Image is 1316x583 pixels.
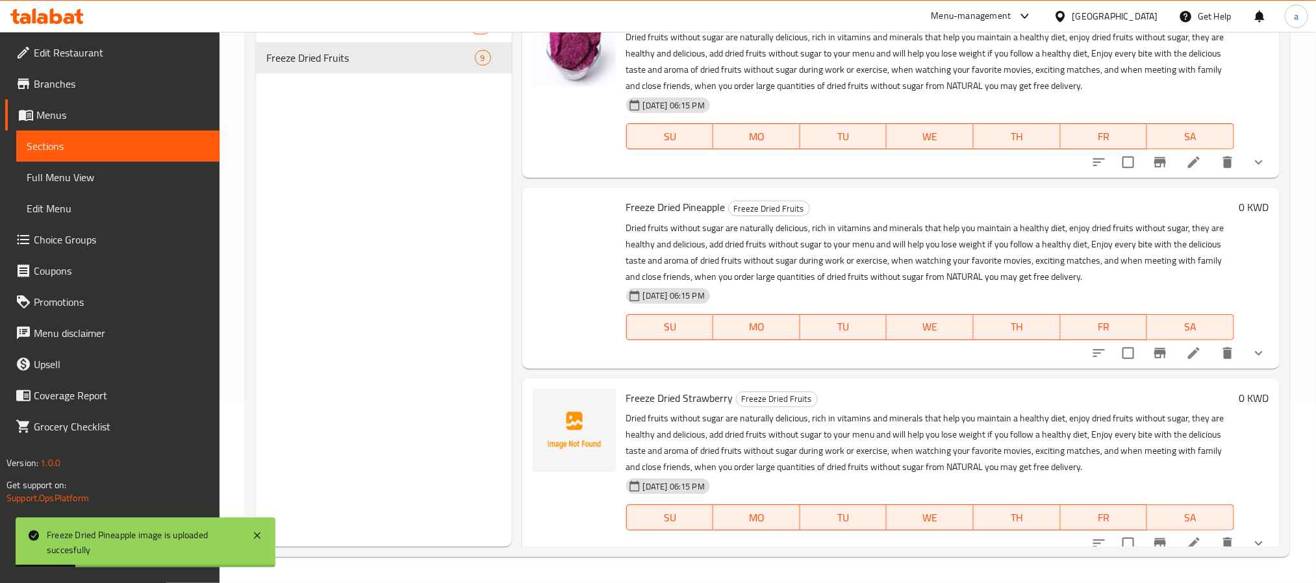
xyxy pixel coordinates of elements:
[979,317,1056,336] span: TH
[626,220,1234,285] p: Dried fruits without sugar are naturally delicious, rich in vitamins and minerals that help you m...
[626,314,714,340] button: SU
[1186,536,1202,551] a: Edit menu item
[718,317,795,336] span: MO
[5,99,220,130] a: Menus
[1212,147,1243,178] button: delete
[5,255,220,286] a: Coupons
[887,504,974,530] button: WE
[16,193,220,224] a: Edit Menu
[6,477,66,493] span: Get support on:
[1145,528,1176,559] button: Branch-specific-item
[5,349,220,380] a: Upsell
[892,508,968,527] span: WE
[5,224,220,255] a: Choice Groups
[729,201,809,216] span: Freeze Dried Fruits
[626,388,733,408] span: Freeze Dried Strawberry
[1212,338,1243,369] button: delete
[34,263,209,279] span: Coupons
[638,99,710,112] span: [DATE] 06:15 PM
[16,162,220,193] a: Full Menu View
[256,42,512,73] div: Freeze Dried Fruits9
[1061,123,1148,149] button: FR
[1243,338,1274,369] button: show more
[638,290,710,302] span: [DATE] 06:15 PM
[800,504,887,530] button: TU
[805,317,882,336] span: TU
[887,314,974,340] button: WE
[892,317,968,336] span: WE
[1061,504,1148,530] button: FR
[974,123,1061,149] button: TH
[1147,504,1234,530] button: SA
[626,504,714,530] button: SU
[475,52,490,64] span: 9
[1145,338,1176,369] button: Branch-specific-item
[974,314,1061,340] button: TH
[1066,317,1143,336] span: FR
[27,169,209,185] span: Full Menu View
[16,130,220,162] a: Sections
[1152,317,1229,336] span: SA
[256,6,512,79] nav: Menu sections
[1243,528,1274,559] button: show more
[800,314,887,340] button: TU
[27,201,209,216] span: Edit Menu
[1251,155,1267,170] svg: Show Choices
[34,325,209,341] span: Menu disclaimer
[5,286,220,317] a: Promotions
[266,50,475,66] div: Freeze Dried Fruits
[1186,155,1202,170] a: Edit menu item
[805,508,882,527] span: TU
[36,107,209,123] span: Menus
[626,123,714,149] button: SU
[632,127,709,146] span: SU
[1294,9,1298,23] span: a
[34,45,209,60] span: Edit Restaurant
[626,197,726,217] span: Freeze Dried Pineapple
[1212,528,1243,559] button: delete
[475,50,491,66] div: items
[718,508,795,527] span: MO
[1083,528,1115,559] button: sort-choices
[887,123,974,149] button: WE
[34,76,209,92] span: Branches
[737,391,817,406] span: Freeze Dried Fruits
[34,419,209,434] span: Grocery Checklist
[34,356,209,372] span: Upsell
[40,454,60,471] span: 1.0.0
[34,232,209,247] span: Choice Groups
[5,68,220,99] a: Branches
[979,127,1056,146] span: TH
[713,123,800,149] button: MO
[1147,314,1234,340] button: SA
[718,127,795,146] span: MO
[6,454,38,471] span: Version:
[800,123,887,149] button: TU
[626,410,1234,475] p: Dried fruits without sugar are naturally delicious, rich in vitamins and minerals that help you m...
[728,201,810,216] div: Freeze Dried Fruits
[1115,340,1142,367] span: Select to update
[632,317,709,336] span: SU
[34,294,209,310] span: Promotions
[1152,508,1229,527] span: SA
[626,29,1234,94] p: Dried fruits without sugar are naturally delicious, rich in vitamins and minerals that help you m...
[1072,9,1158,23] div: [GEOGRAPHIC_DATA]
[892,127,968,146] span: WE
[1251,536,1267,551] svg: Show Choices
[1152,127,1229,146] span: SA
[974,504,1061,530] button: TH
[713,314,800,340] button: MO
[1243,147,1274,178] button: show more
[533,389,616,472] img: Freeze Dried Strawberry
[1066,508,1143,527] span: FR
[736,391,818,407] div: Freeze Dried Fruits
[805,127,882,146] span: TU
[1115,149,1142,176] span: Select to update
[632,508,709,527] span: SU
[533,8,616,91] img: Freeze Dried Dragon Fruit
[931,8,1011,24] div: Menu-management
[6,490,89,506] a: Support.OpsPlatform
[1147,123,1234,149] button: SA
[638,480,710,493] span: [DATE] 06:15 PM
[27,138,209,154] span: Sections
